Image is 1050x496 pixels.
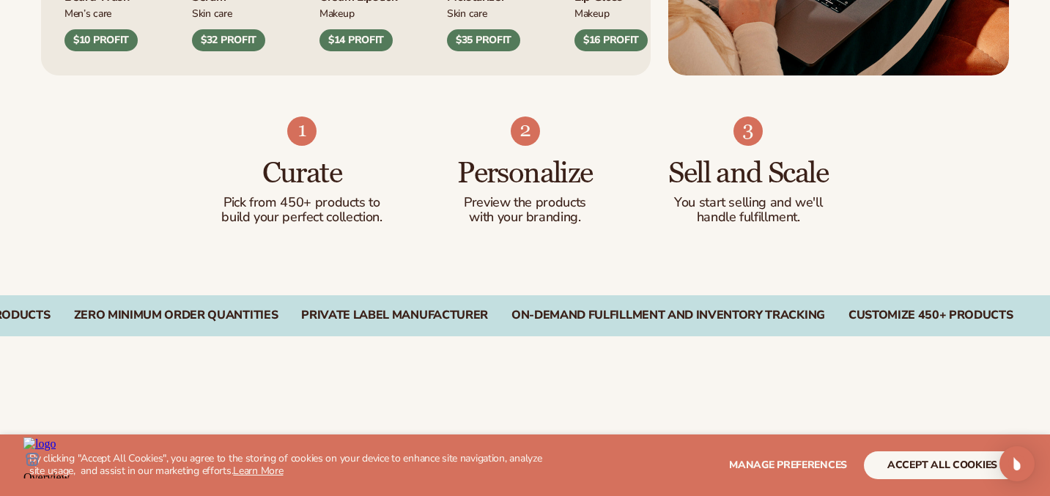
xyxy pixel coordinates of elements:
[64,29,138,51] div: $10 PROFIT
[319,29,393,51] div: $14 PROFIT
[220,158,385,190] h3: Curate
[666,210,831,225] p: handle fulfillment.
[447,5,557,21] div: Skin Care
[64,5,174,21] div: Men’s Care
[443,210,607,225] p: with your branding.
[574,29,648,51] div: $16 PROFIT
[666,158,831,190] h3: Sell and Scale
[443,158,607,190] h3: Personalize
[864,451,1021,479] button: accept all cookies
[999,446,1035,481] div: Open Intercom Messenger
[511,308,825,322] div: On-Demand Fulfillment and Inventory Tracking
[443,196,607,210] p: Preview the products
[729,458,847,472] span: Manage preferences
[733,116,763,146] img: Shopify Image 9
[192,5,302,21] div: Skin Care
[729,451,847,479] button: Manage preferences
[848,308,1013,322] div: CUSTOMIZE 450+ PRODUCTS
[447,29,520,51] div: $35 PROFIT
[192,29,265,51] div: $32 PROFIT
[287,116,317,146] img: Shopify Image 7
[666,196,831,210] p: You start selling and we'll
[6,6,38,19] img: logo
[319,5,429,21] div: Makeup
[574,5,684,21] div: Makeup
[220,196,385,225] p: Pick from 450+ products to build your perfect collection.
[511,116,540,146] img: Shopify Image 8
[6,40,742,53] div: Overview
[74,308,278,322] div: Zero Minimum Order Quantities
[301,308,488,322] div: PRIVATE LABEL MANUFACTURER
